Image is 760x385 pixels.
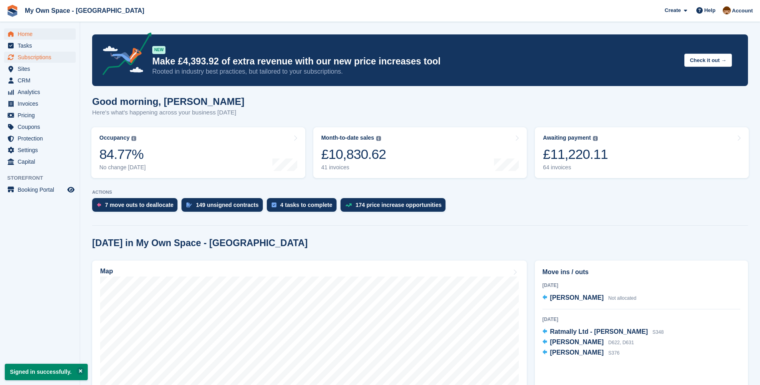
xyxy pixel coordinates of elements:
[542,282,740,289] div: [DATE]
[4,86,76,98] a: menu
[4,40,76,51] a: menu
[542,327,664,337] a: Ratmally Ltd - [PERSON_NAME] S348
[92,198,181,216] a: 7 move outs to deallocate
[5,364,88,380] p: Signed in successfully.
[18,184,66,195] span: Booking Portal
[105,202,173,208] div: 7 move outs to deallocate
[608,340,634,345] span: D622, D631
[543,164,608,171] div: 64 invoices
[96,32,152,78] img: price-adjustments-announcement-icon-8257ccfd72463d97f412b2fc003d46551f7dbcb40ab6d574587a9cd5c0d94...
[542,267,740,277] h2: Move ins / outs
[196,202,258,208] div: 149 unsigned contracts
[18,133,66,144] span: Protection
[92,238,308,249] h2: [DATE] in My Own Space - [GEOGRAPHIC_DATA]
[99,164,146,171] div: No change [DATE]
[18,52,66,63] span: Subscriptions
[608,295,636,301] span: Not allocated
[653,329,664,335] span: S348
[608,350,619,356] span: S376
[543,134,591,141] div: Awaiting payment
[4,184,76,195] a: menu
[18,144,66,156] span: Settings
[345,203,352,207] img: price_increase_opportunities-93ffe204e8149a01c8c9dc8f82e8f89637d9d84a8eef4429ea346261dce0b2c0.svg
[22,4,147,17] a: My Own Space - [GEOGRAPHIC_DATA]
[4,63,76,74] a: menu
[18,110,66,121] span: Pricing
[131,136,136,141] img: icon-info-grey-7440780725fd019a000dd9b08b2336e03edf1995a4989e88bcd33f0948082b44.svg
[593,136,598,141] img: icon-info-grey-7440780725fd019a000dd9b08b2336e03edf1995a4989e88bcd33f0948082b44.svg
[356,202,442,208] div: 174 price increase opportunities
[321,164,386,171] div: 41 invoices
[550,349,604,356] span: [PERSON_NAME]
[18,121,66,132] span: Coupons
[535,127,749,178] a: Awaiting payment £11,220.11 64 invoices
[4,110,76,121] a: menu
[272,203,276,207] img: task-75834270c22a3079a89374b754ae025e5fb1db73e45f91037f5363f120a921f8.svg
[18,75,66,86] span: CRM
[92,96,244,107] h1: Good morning, [PERSON_NAME]
[542,316,740,323] div: [DATE]
[18,63,66,74] span: Sites
[18,40,66,51] span: Tasks
[4,28,76,40] a: menu
[99,146,146,162] div: 84.77%
[100,268,113,275] h2: Map
[18,28,66,40] span: Home
[186,203,192,207] img: contract_signature_icon-13c848040528278c33f63329250d36e43548de30e8caae1d1a13099fd9432cc5.svg
[4,121,76,132] a: menu
[313,127,527,178] a: Month-to-date sales £10,830.62 41 invoices
[321,134,374,141] div: Month-to-date sales
[543,146,608,162] div: £11,220.11
[542,348,620,358] a: [PERSON_NAME] S376
[92,108,244,117] p: Here's what's happening across your business [DATE]
[280,202,333,208] div: 4 tasks to complete
[704,6,716,14] span: Help
[152,56,678,67] p: Make £4,393.92 of extra revenue with our new price increases tool
[376,136,381,141] img: icon-info-grey-7440780725fd019a000dd9b08b2336e03edf1995a4989e88bcd33f0948082b44.svg
[4,98,76,109] a: menu
[18,86,66,98] span: Analytics
[18,98,66,109] span: Invoices
[91,127,305,178] a: Occupancy 84.77% No change [DATE]
[550,328,648,335] span: Ratmally Ltd - [PERSON_NAME]
[6,5,18,17] img: stora-icon-8386f47178a22dfd0bd8f6a31ec36ba5ce8667c1dd55bd0f319d3a0aa187defe.svg
[665,6,681,14] span: Create
[4,52,76,63] a: menu
[7,174,80,182] span: Storefront
[542,293,637,303] a: [PERSON_NAME] Not allocated
[4,133,76,144] a: menu
[99,134,129,141] div: Occupancy
[732,7,753,15] span: Account
[550,339,604,345] span: [PERSON_NAME]
[4,156,76,167] a: menu
[341,198,450,216] a: 174 price increase opportunities
[684,54,732,67] button: Check it out →
[542,337,634,348] a: [PERSON_NAME] D622, D631
[18,156,66,167] span: Capital
[723,6,731,14] img: Paula Harris
[92,190,748,195] p: ACTIONS
[267,198,341,216] a: 4 tasks to complete
[152,46,165,54] div: NEW
[97,203,101,207] img: move_outs_to_deallocate_icon-f764333ba52eb49d3ac5e1228854f67142a1ed5810a6f6cc68b1a99e826820c5.svg
[321,146,386,162] div: £10,830.62
[181,198,266,216] a: 149 unsigned contracts
[152,67,678,76] p: Rooted in industry best practices, but tailored to your subscriptions.
[66,185,76,195] a: Preview store
[550,294,604,301] span: [PERSON_NAME]
[4,75,76,86] a: menu
[4,144,76,156] a: menu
